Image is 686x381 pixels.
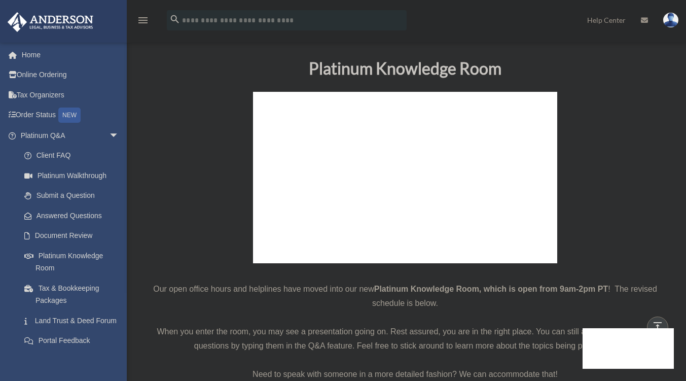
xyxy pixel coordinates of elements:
i: search [169,14,180,25]
a: Land Trust & Deed Forum [14,310,134,331]
a: Document Review [14,226,134,246]
iframe: 231110_Toby_KnowledgeRoom [253,92,557,263]
p: When you enter the room, you may see a presentation going on. Rest assured, you are in the right ... [145,325,666,353]
i: vertical_align_top [652,321,664,333]
a: Order StatusNEW [7,105,134,126]
a: Home [7,45,134,65]
p: Our open office hours and helplines have moved into our new ! The revised schedule is below. [145,282,666,310]
b: Platinum Knowledge Room [309,58,501,78]
div: NEW [58,108,81,123]
i: menu [137,14,149,26]
span: arrow_drop_down [109,125,129,146]
a: Online Ordering [7,65,134,85]
a: Platinum Q&Aarrow_drop_down [7,125,134,146]
strong: Platinum Knowledge Room, which is open from 9am-2pm PT [374,285,608,293]
a: Submit a Question [14,186,134,206]
a: Client FAQ [14,146,134,166]
a: Platinum Walkthrough [14,165,134,186]
img: User Pic [663,13,678,27]
a: Answered Questions [14,205,134,226]
a: Portal Feedback [14,331,134,351]
a: Tax & Bookkeeping Packages [14,278,134,310]
a: Tax Organizers [7,85,134,105]
a: menu [137,18,149,26]
img: Anderson Advisors Platinum Portal [5,12,96,32]
a: vertical_align_top [647,317,668,338]
a: Platinum Knowledge Room [14,246,129,278]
